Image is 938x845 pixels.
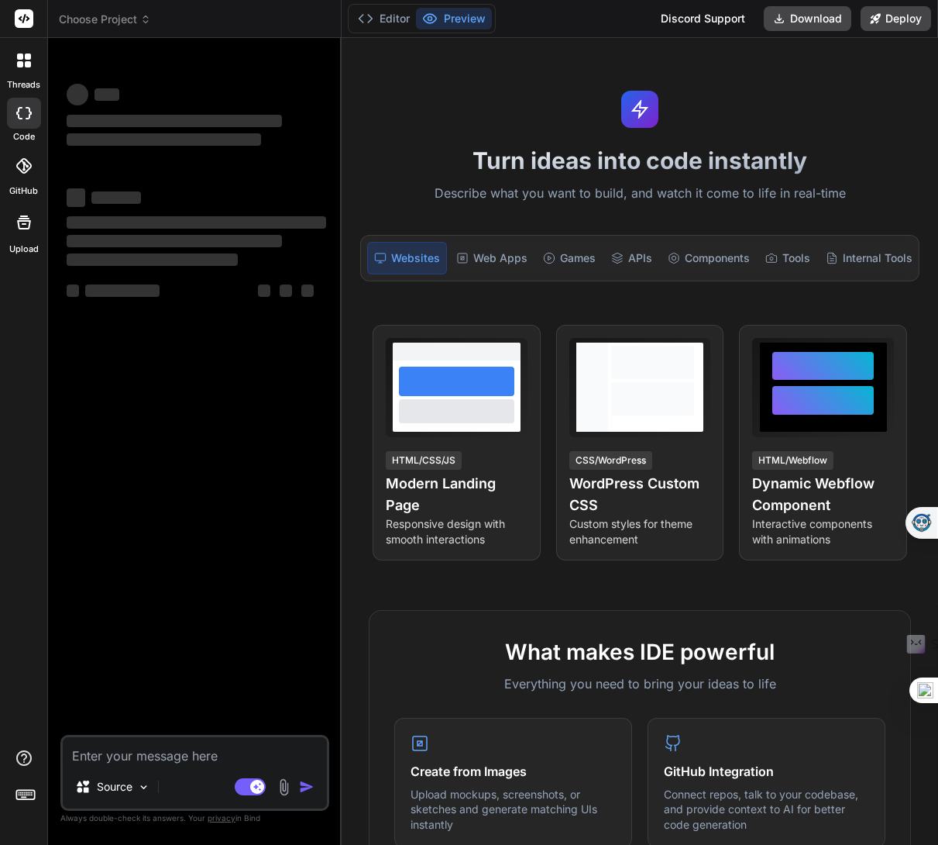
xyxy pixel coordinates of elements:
[819,242,919,274] div: Internal Tools
[394,674,885,693] p: Everything you need to bring your ideas to life
[752,451,833,470] div: HTML/Webflow
[13,130,35,143] label: code
[569,451,652,470] div: CSS/WordPress
[537,242,602,274] div: Games
[386,516,527,547] p: Responsive design with smooth interactions
[137,781,150,794] img: Pick Models
[9,185,38,198] label: GitHub
[394,636,885,668] h2: What makes IDE powerful
[367,242,447,274] div: Websites
[411,762,616,781] h4: Create from Images
[352,8,416,29] button: Editor
[67,84,88,105] span: ‌
[569,516,711,547] p: Custom styles for theme enhancement
[386,473,527,516] h4: Modern Landing Page
[351,184,929,204] p: Describe what you want to build, and watch it come to life in real-time
[67,216,326,229] span: ‌
[416,8,492,29] button: Preview
[351,147,929,174] h1: Turn ideas into code instantly
[301,285,314,297] span: ‌
[60,811,329,826] p: Always double-check its answers. Your in Bind
[67,253,238,266] span: ‌
[411,787,616,833] p: Upload mockups, screenshots, or sketches and generate matching UIs instantly
[651,6,754,31] div: Discord Support
[7,78,40,91] label: threads
[67,115,282,127] span: ‌
[752,516,894,547] p: Interactive components with animations
[861,6,931,31] button: Deploy
[917,682,933,698] img: one_i.png
[605,242,658,274] div: APIs
[764,6,851,31] button: Download
[67,285,79,297] span: ‌
[67,133,261,146] span: ‌
[280,285,292,297] span: ‌
[67,188,85,207] span: ‌
[59,12,151,27] span: Choose Project
[661,242,756,274] div: Components
[664,787,869,833] p: Connect repos, talk to your codebase, and provide context to AI for better code generation
[85,285,160,297] span: ‌
[91,191,141,204] span: ‌
[569,473,711,516] h4: WordPress Custom CSS
[752,473,894,516] h4: Dynamic Webflow Component
[299,779,314,795] img: icon
[664,762,869,781] h4: GitHub Integration
[450,242,534,274] div: Web Apps
[94,88,119,101] span: ‌
[386,451,462,470] div: HTML/CSS/JS
[9,243,39,256] label: Upload
[275,778,293,796] img: attachment
[258,285,270,297] span: ‌
[97,779,132,795] p: Source
[759,242,816,274] div: Tools
[208,813,235,823] span: privacy
[67,235,282,247] span: ‌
